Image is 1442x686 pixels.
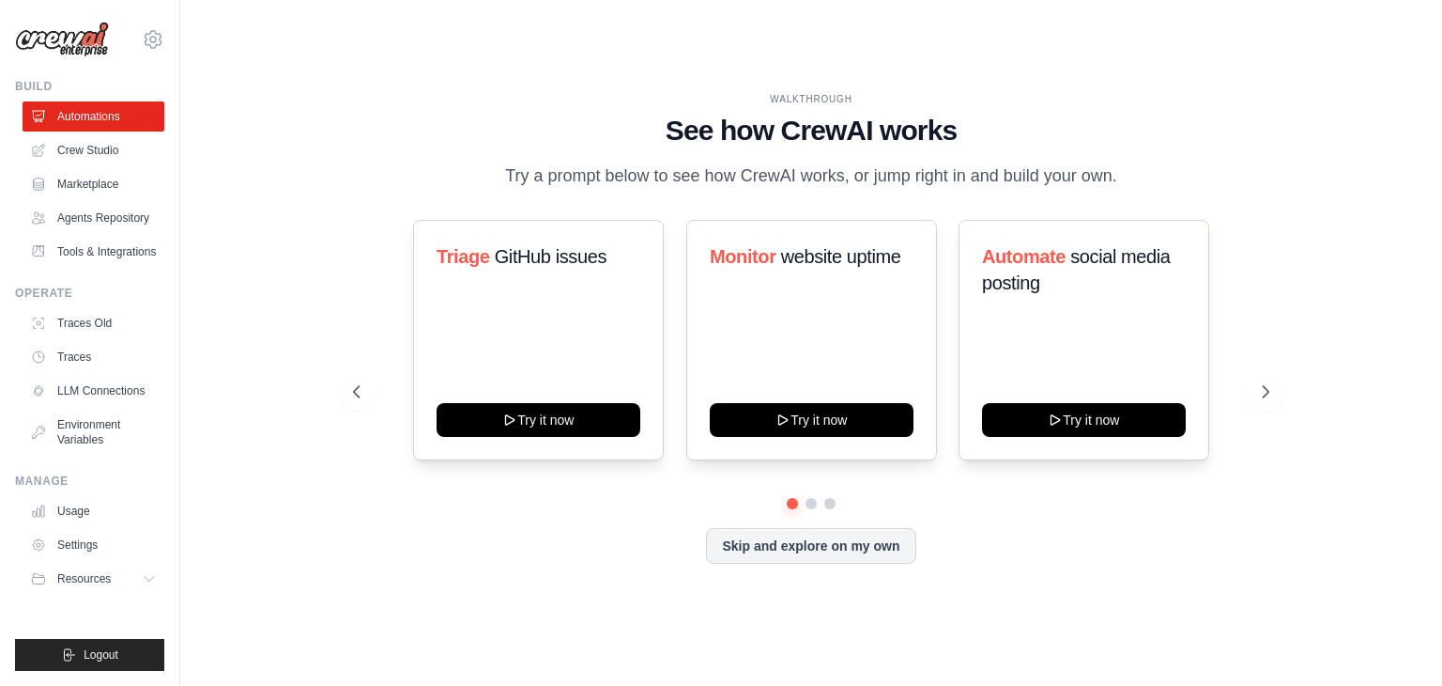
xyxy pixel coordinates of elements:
button: Resources [23,564,164,594]
div: WALKTHROUGH [353,92,1269,106]
a: Traces [23,342,164,372]
a: Environment Variables [23,410,164,455]
button: Try it now [710,403,913,437]
span: Monitor [710,246,776,267]
span: Triage [437,246,490,267]
span: GitHub issues [495,246,606,267]
img: Logo [15,22,109,57]
button: Try it now [982,403,1186,437]
a: Tools & Integrations [23,237,164,267]
div: Build [15,79,164,94]
button: Skip and explore on my own [706,528,915,564]
span: website uptime [780,246,900,267]
a: Traces Old [23,308,164,338]
span: Automate [982,246,1066,267]
a: LLM Connections [23,376,164,406]
a: Settings [23,530,164,560]
button: Try it now [437,403,640,437]
p: Try a prompt below to see how CrewAI works, or jump right in and build your own. [496,163,1127,190]
span: social media posting [982,246,1171,293]
a: Crew Studio [23,135,164,165]
a: Automations [23,101,164,132]
div: Operate [15,286,164,301]
button: Logout [15,639,164,671]
h1: See how CrewAI works [353,114,1269,148]
a: Agents Repository [23,203,164,233]
div: Manage [15,474,164,489]
a: Marketplace [23,169,164,199]
span: Logout [84,647,118,663]
span: Resources [57,571,111,586]
a: Usage [23,496,164,526]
